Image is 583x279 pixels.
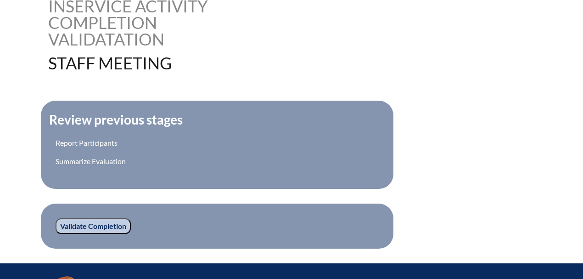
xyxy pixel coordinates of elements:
legend: Review previous stages [48,112,184,127]
a: Report Participants [56,138,118,147]
h1: Staff Meeting [48,55,350,71]
input: Validate Completion [56,218,131,234]
a: Summarize Evaluation [56,157,126,165]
